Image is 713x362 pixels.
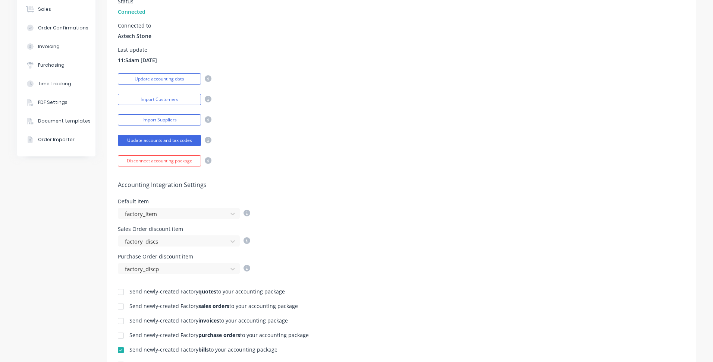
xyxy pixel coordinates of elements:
div: Document templates [38,118,91,124]
button: Disconnect accounting package [118,155,201,166]
div: Default item [118,199,250,204]
div: Sales Order discount item [118,226,250,232]
b: purchase orders [198,331,240,339]
b: quotes [198,288,216,295]
div: Purchasing [38,62,65,69]
b: invoices [198,317,219,324]
button: Update accounts and tax codes [118,135,201,146]
b: sales orders [198,302,229,309]
span: 11:54am [DATE] [118,56,157,64]
div: Sales [38,6,51,13]
div: Send newly-created Factory to your accounting package [129,318,288,323]
div: Send newly-created Factory to your accounting package [129,333,309,338]
span: Aztech Stone [118,32,151,40]
button: Import Customers [118,94,201,105]
div: Invoicing [38,43,60,50]
div: Send newly-created Factory to your accounting package [129,289,285,294]
div: Send newly-created Factory to your accounting package [129,347,277,352]
h5: Accounting Integration Settings [118,181,685,188]
button: Update accounting data [118,73,201,85]
div: Order Confirmations [38,25,88,31]
button: Order Importer [17,130,95,149]
button: Import Suppliers [118,114,201,126]
span: Connected [118,8,145,16]
div: Purchase Order discount item [118,254,250,259]
div: Last update [118,47,157,53]
div: PDF Settings [38,99,67,106]
button: Order Confirmations [17,19,95,37]
b: bills [198,346,209,353]
button: PDF Settings [17,93,95,112]
div: Send newly-created Factory to your accounting package [129,304,298,309]
button: Invoicing [17,37,95,56]
button: Time Tracking [17,74,95,93]
button: Purchasing [17,56,95,74]
div: Connected to [118,23,151,28]
button: Document templates [17,112,95,130]
div: Time Tracking [38,80,71,87]
div: Order Importer [38,136,75,143]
